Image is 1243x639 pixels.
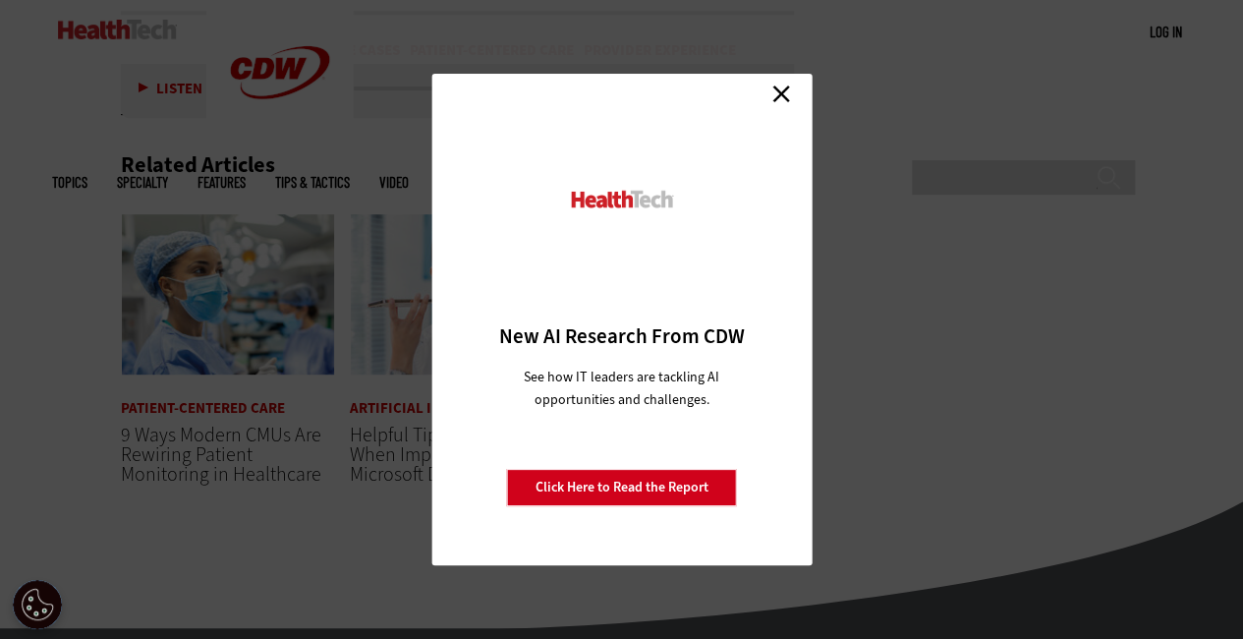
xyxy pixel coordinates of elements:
[13,580,62,629] div: Cookie Settings
[568,189,675,209] img: HealthTech_0.png
[500,366,743,411] p: See how IT leaders are tackling AI opportunities and challenges.
[466,322,777,350] h3: New AI Research From CDW
[13,580,62,629] button: Open Preferences
[507,469,737,506] a: Click Here to Read the Report
[766,79,796,108] a: Close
